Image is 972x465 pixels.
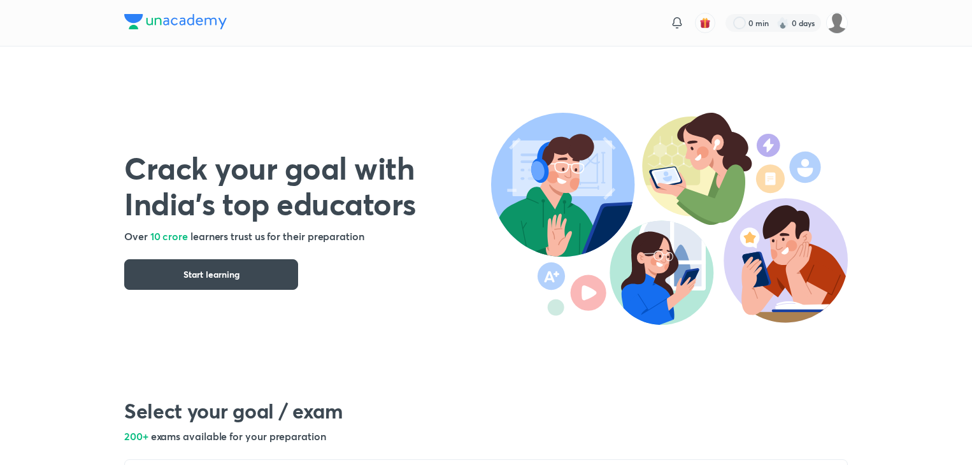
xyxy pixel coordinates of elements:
button: avatar [695,13,715,33]
h2: Select your goal / exam [124,398,848,424]
h5: 200+ [124,429,848,444]
button: Start learning [124,259,298,290]
span: 10 crore [150,229,188,243]
img: streak [776,17,789,29]
img: Company Logo [124,14,227,29]
span: Start learning [183,268,239,281]
h5: Over learners trust us for their preparation [124,229,491,244]
a: Company Logo [124,14,227,32]
img: avatar [699,17,711,29]
img: dm [826,12,848,34]
img: header [491,113,848,325]
span: exams available for your preparation [151,429,326,443]
h1: Crack your goal with India’s top educators [124,150,491,221]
